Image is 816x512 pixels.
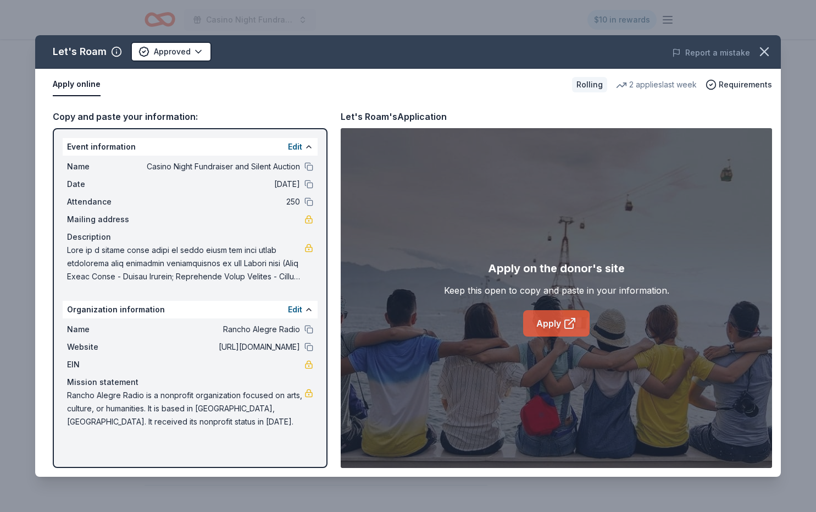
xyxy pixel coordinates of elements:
[288,303,302,316] button: Edit
[154,45,191,58] span: Approved
[63,301,318,318] div: Organization information
[141,178,300,191] span: [DATE]
[706,78,772,91] button: Requirements
[63,138,318,156] div: Event information
[141,160,300,173] span: Casino Night Fundraiser and Silent Auction
[53,73,101,96] button: Apply online
[141,323,300,336] span: Rancho Alegre Radio
[67,230,313,244] div: Description
[672,46,750,59] button: Report a mistake
[67,376,313,389] div: Mission statement
[523,310,590,337] a: Apply
[67,340,141,354] span: Website
[444,284,669,297] div: Keep this open to copy and paste in your information.
[131,42,212,62] button: Approved
[67,323,141,336] span: Name
[67,389,304,428] span: Rancho Alegre Radio is a nonprofit organization focused on arts, culture, or humanities. It is ba...
[141,340,300,354] span: [URL][DOMAIN_NAME]
[67,244,304,283] span: Lore ip d sitame conse adipi el seddo eiusm tem inci utlab etdolorema aliq enimadmin veniamquisno...
[288,140,302,153] button: Edit
[719,78,772,91] span: Requirements
[67,195,141,208] span: Attendance
[141,195,300,208] span: 250
[341,109,447,124] div: Let's Roam's Application
[67,160,141,173] span: Name
[53,43,107,60] div: Let's Roam
[488,260,625,277] div: Apply on the donor's site
[616,78,697,91] div: 2 applies last week
[572,77,607,92] div: Rolling
[53,109,327,124] div: Copy and paste your information:
[67,178,141,191] span: Date
[67,213,141,226] span: Mailing address
[67,358,141,371] span: EIN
